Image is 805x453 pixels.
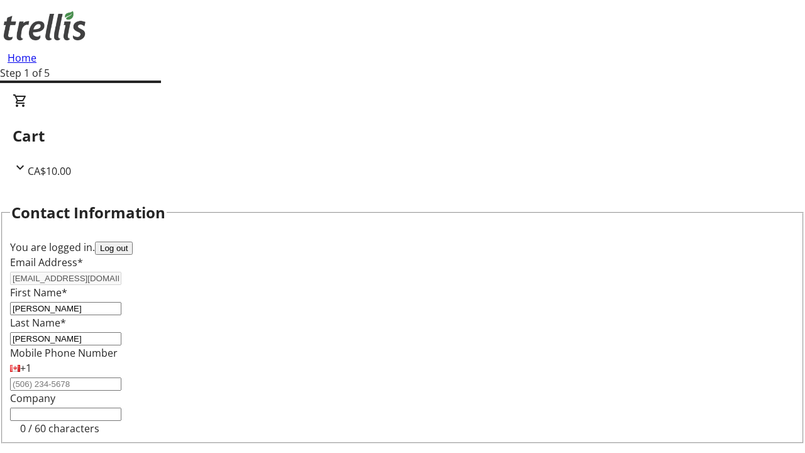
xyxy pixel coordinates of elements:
label: Mobile Phone Number [10,346,118,360]
label: Company [10,391,55,405]
div: CartCA$10.00 [13,93,792,179]
h2: Cart [13,125,792,147]
button: Log out [95,242,133,255]
label: Last Name* [10,316,66,330]
label: Email Address* [10,255,83,269]
span: CA$10.00 [28,164,71,178]
h2: Contact Information [11,201,165,224]
div: You are logged in. [10,240,795,255]
label: First Name* [10,286,67,299]
input: (506) 234-5678 [10,377,121,391]
tr-character-limit: 0 / 60 characters [20,422,99,435]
